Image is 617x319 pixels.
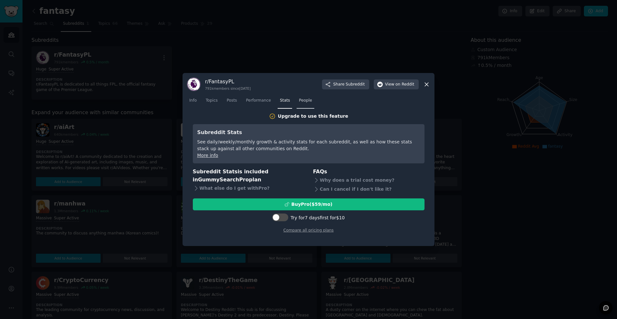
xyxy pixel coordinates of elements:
[297,96,314,109] a: People
[187,77,201,91] img: FantasyPL
[291,214,344,221] div: Try for 7 days first for $10
[193,184,304,193] div: What else do I get with Pro ?
[280,98,290,104] span: Stats
[197,139,420,152] div: See daily/weekly/monthly growth & activity stats for each subreddit, as well as how these stats s...
[187,96,199,109] a: Info
[283,228,334,232] a: Compare all pricing plans
[227,98,237,104] span: Posts
[244,96,273,109] a: Performance
[198,177,249,183] span: GummySearch Pro
[224,96,239,109] a: Posts
[322,79,369,90] button: ShareSubreddit
[197,129,420,137] h3: Subreddit Stats
[313,185,425,194] div: Can I cancel if I don't like it?
[205,78,251,85] h3: r/ FantasyPL
[203,96,220,109] a: Topics
[197,153,218,158] a: More info
[346,82,365,87] span: Subreddit
[291,201,333,208] div: Buy Pro ($ 59 /mo )
[193,168,304,184] h3: Subreddit Stats is included in plan
[385,82,414,87] span: View
[189,98,197,104] span: Info
[396,82,414,87] span: on Reddit
[193,198,425,210] button: BuyPro($59/mo)
[313,168,425,176] h3: FAQs
[313,176,425,185] div: Why does a trial cost money?
[333,82,365,87] span: Share
[246,98,271,104] span: Performance
[299,98,312,104] span: People
[278,113,348,120] div: Upgrade to use this feature
[205,86,251,91] div: 791k members since [DATE]
[278,96,292,109] a: Stats
[374,79,419,90] button: Viewon Reddit
[206,98,218,104] span: Topics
